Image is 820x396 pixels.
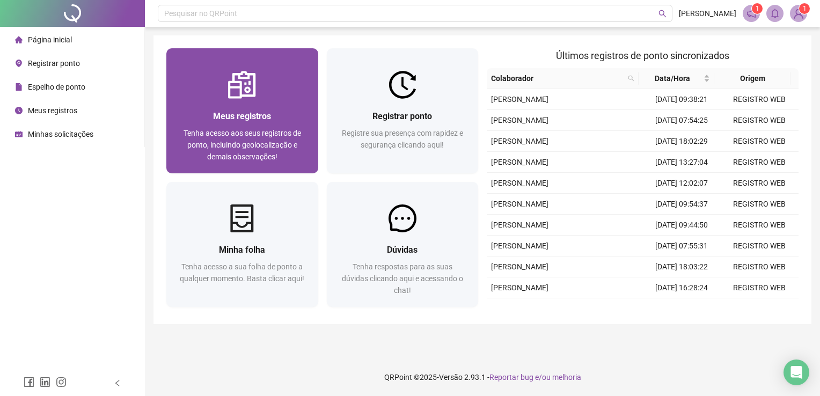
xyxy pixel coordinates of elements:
td: [DATE] 09:54:37 [643,194,721,215]
a: DúvidasTenha respostas para as suas dúvidas clicando aqui e acessando o chat! [327,182,479,307]
span: Colaborador [491,72,624,84]
span: 1 [756,5,759,12]
sup: Atualize o seu contato no menu Meus Dados [799,3,810,14]
th: Origem [714,68,790,89]
div: Open Intercom Messenger [784,360,809,385]
span: Espelho de ponto [28,83,85,91]
span: Registre sua presença com rapidez e segurança clicando aqui! [342,129,463,149]
span: [PERSON_NAME] [679,8,736,19]
span: [PERSON_NAME] [491,283,548,292]
td: [DATE] 18:03:22 [643,256,721,277]
span: Versão [439,373,463,382]
td: [DATE] 07:54:25 [643,110,721,131]
td: REGISTRO WEB [721,131,799,152]
a: Meus registrosTenha acesso aos seus registros de ponto, incluindo geolocalização e demais observa... [166,48,318,173]
span: [PERSON_NAME] [491,262,548,271]
span: Página inicial [28,35,72,44]
span: Registrar ponto [372,111,432,121]
td: REGISTRO WEB [721,277,799,298]
td: REGISTRO WEB [721,215,799,236]
img: 95177 [790,5,807,21]
span: left [114,379,121,387]
span: Registrar ponto [28,59,80,68]
span: facebook [24,377,34,387]
span: Minha folha [219,245,265,255]
span: [PERSON_NAME] [491,158,548,166]
td: REGISTRO WEB [721,256,799,277]
span: 1 [803,5,807,12]
td: REGISTRO WEB [721,110,799,131]
span: Data/Hora [643,72,701,84]
td: REGISTRO WEB [721,298,799,319]
span: search [626,70,636,86]
td: REGISTRO WEB [721,152,799,173]
span: Meus registros [213,111,271,121]
span: [PERSON_NAME] [491,137,548,145]
span: [PERSON_NAME] [491,241,548,250]
span: [PERSON_NAME] [491,179,548,187]
span: [PERSON_NAME] [491,221,548,229]
td: [DATE] 09:38:21 [643,89,721,110]
span: clock-circle [15,107,23,114]
span: linkedin [40,377,50,387]
td: [DATE] 13:27:04 [643,152,721,173]
span: Reportar bug e/ou melhoria [489,373,581,382]
span: Minhas solicitações [28,130,93,138]
span: bell [770,9,780,18]
span: environment [15,60,23,67]
footer: QRPoint © 2025 - 2.93.1 - [145,358,820,396]
sup: 1 [752,3,763,14]
span: Tenha respostas para as suas dúvidas clicando aqui e acessando o chat! [342,262,463,295]
th: Data/Hora [639,68,714,89]
td: [DATE] 09:44:50 [643,215,721,236]
a: Registrar pontoRegistre sua presença com rapidez e segurança clicando aqui! [327,48,479,173]
td: REGISTRO WEB [721,173,799,194]
span: home [15,36,23,43]
span: Dúvidas [387,245,418,255]
span: instagram [56,377,67,387]
span: [PERSON_NAME] [491,116,548,124]
span: Tenha acesso aos seus registros de ponto, incluindo geolocalização e demais observações! [184,129,301,161]
span: notification [746,9,756,18]
span: Tenha acesso a sua folha de ponto a qualquer momento. Basta clicar aqui! [180,262,304,283]
span: schedule [15,130,23,138]
span: search [628,75,634,82]
td: REGISTRO WEB [721,89,799,110]
td: REGISTRO WEB [721,194,799,215]
span: Meus registros [28,106,77,115]
span: file [15,83,23,91]
a: Minha folhaTenha acesso a sua folha de ponto a qualquer momento. Basta clicar aqui! [166,182,318,307]
span: [PERSON_NAME] [491,95,548,104]
td: [DATE] 12:02:07 [643,173,721,194]
span: Últimos registros de ponto sincronizados [556,50,729,61]
span: search [658,10,667,18]
td: [DATE] 07:55:31 [643,236,721,256]
span: [PERSON_NAME] [491,200,548,208]
td: REGISTRO WEB [721,236,799,256]
td: [DATE] 16:17:16 [643,298,721,319]
td: [DATE] 18:02:29 [643,131,721,152]
td: [DATE] 16:28:24 [643,277,721,298]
